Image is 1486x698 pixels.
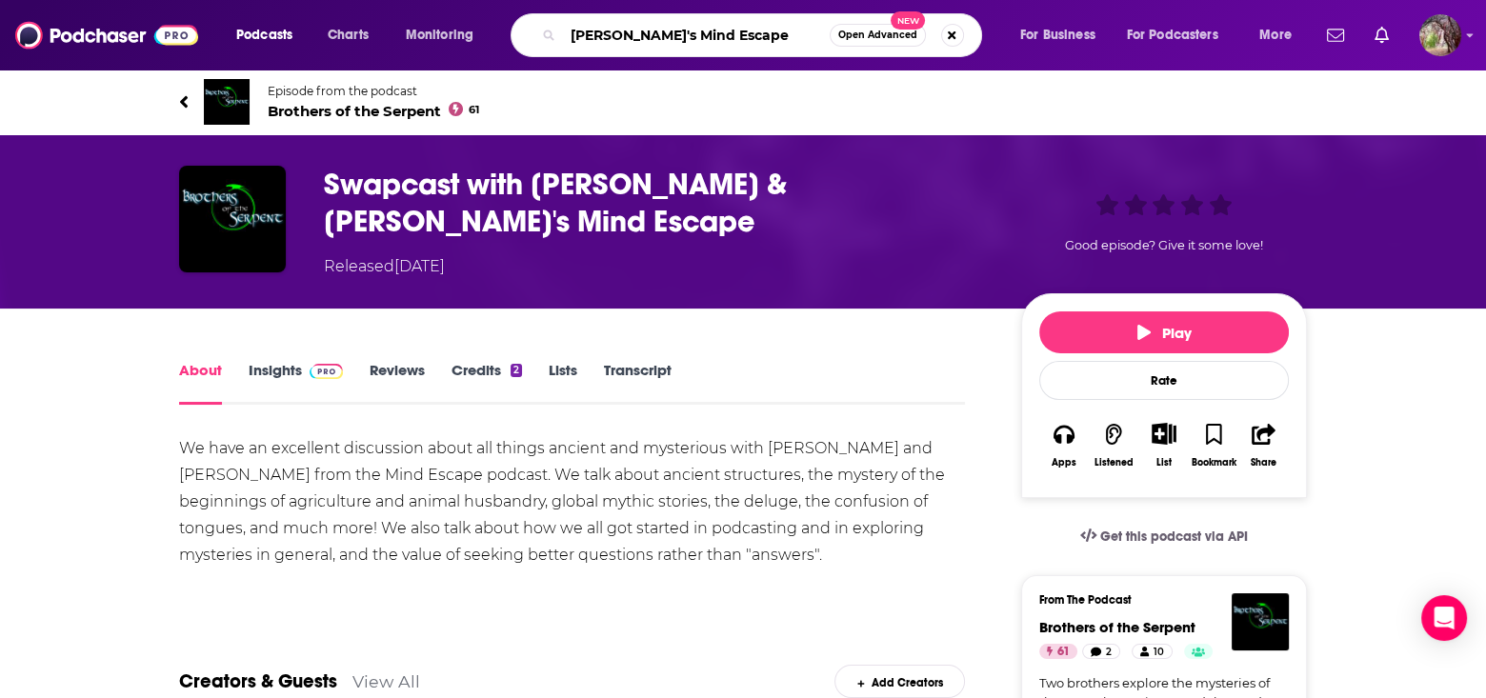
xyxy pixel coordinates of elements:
[1251,457,1276,469] div: Share
[1100,528,1248,545] span: Get this podcast via API
[204,79,250,125] img: Brothers of the Serpent
[310,364,343,379] img: Podchaser Pro
[1065,513,1263,560] a: Get this podcast via API
[452,361,522,405] a: Credits2
[529,13,1000,57] div: Search podcasts, credits, & more...
[1114,20,1246,50] button: open menu
[1232,593,1289,650] img: Brothers of the Serpent
[1089,410,1138,480] button: Listened
[511,364,522,377] div: 2
[324,255,445,278] div: Released [DATE]
[830,24,926,47] button: Open AdvancedNew
[324,166,991,240] h1: Swapcast with Mike & Maurice's Mind Escape
[1039,593,1274,607] h3: From The Podcast
[1057,643,1070,662] span: 61
[392,20,498,50] button: open menu
[1192,457,1236,469] div: Bookmark
[328,22,369,49] span: Charts
[179,361,222,405] a: About
[1094,457,1134,469] div: Listened
[236,22,292,49] span: Podcasts
[1039,361,1289,400] div: Rate
[1039,618,1195,636] a: Brothers of the Serpent
[1065,238,1263,252] span: Good episode? Give it some love!
[179,79,1307,125] a: Brothers of the SerpentEpisode from the podcastBrothers of the Serpent61
[1139,410,1189,480] div: Show More ButtonList
[223,20,317,50] button: open menu
[1156,456,1172,469] div: List
[1419,14,1461,56] button: Show profile menu
[1137,324,1192,342] span: Play
[1039,644,1077,659] a: 61
[1039,311,1289,353] button: Play
[15,17,198,53] img: Podchaser - Follow, Share and Rate Podcasts
[838,30,917,40] span: Open Advanced
[1039,410,1089,480] button: Apps
[1052,457,1076,469] div: Apps
[1259,22,1292,49] span: More
[834,665,965,698] div: Add Creators
[549,361,577,405] a: Lists
[1132,644,1173,659] a: 10
[1127,22,1218,49] span: For Podcasters
[1189,410,1238,480] button: Bookmark
[1421,595,1467,641] div: Open Intercom Messenger
[1144,423,1183,444] button: Show More Button
[370,361,425,405] a: Reviews
[891,11,925,30] span: New
[1239,410,1289,480] button: Share
[1082,644,1120,659] a: 2
[1319,19,1352,51] a: Show notifications dropdown
[406,22,473,49] span: Monitoring
[179,669,337,693] a: Creators & Guests
[563,20,830,50] input: Search podcasts, credits, & more...
[315,20,380,50] a: Charts
[1154,643,1164,662] span: 10
[1419,14,1461,56] img: User Profile
[268,102,479,120] span: Brothers of the Serpent
[179,435,965,568] div: We have an excellent discussion about all things ancient and mysterious with [PERSON_NAME] and [P...
[179,166,286,272] img: Swapcast with Mike & Maurice's Mind Escape
[352,671,420,691] a: View All
[469,106,479,114] span: 61
[1367,19,1396,51] a: Show notifications dropdown
[1419,14,1461,56] span: Logged in as MSanz
[249,361,343,405] a: InsightsPodchaser Pro
[1007,20,1119,50] button: open menu
[1020,22,1095,49] span: For Business
[268,84,479,98] span: Episode from the podcast
[1246,20,1315,50] button: open menu
[604,361,672,405] a: Transcript
[1106,643,1112,662] span: 2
